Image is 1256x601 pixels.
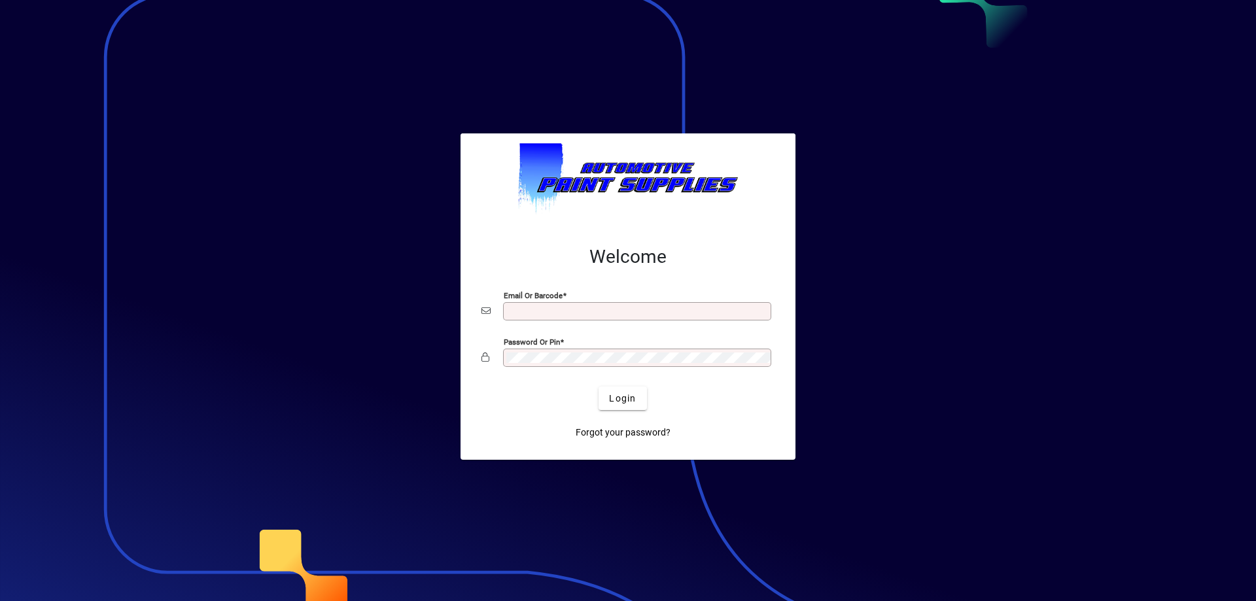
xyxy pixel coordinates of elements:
[504,291,563,300] mat-label: Email or Barcode
[481,246,775,268] h2: Welcome
[609,392,636,405] span: Login
[599,386,646,410] button: Login
[576,426,671,439] span: Forgot your password?
[504,337,560,347] mat-label: Password or Pin
[570,421,676,444] a: Forgot your password?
